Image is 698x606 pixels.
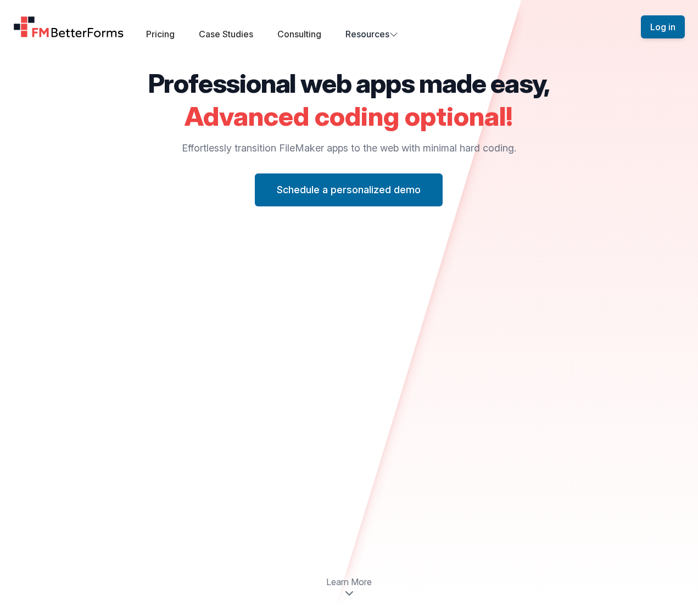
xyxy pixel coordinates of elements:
[146,29,175,40] a: Pricing
[148,70,550,97] h2: Professional web apps made easy,
[13,16,124,38] a: Home
[345,27,398,41] button: Resources
[255,173,443,206] button: Schedule a personalized demo
[641,15,685,38] button: Log in
[326,575,372,588] span: Learn More
[148,103,550,130] h2: Advanced coding optional!
[148,141,550,156] p: Effortlessly transition FileMaker apps to the web with minimal hard coding.
[199,29,253,40] a: Case Studies
[277,29,321,40] a: Consulting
